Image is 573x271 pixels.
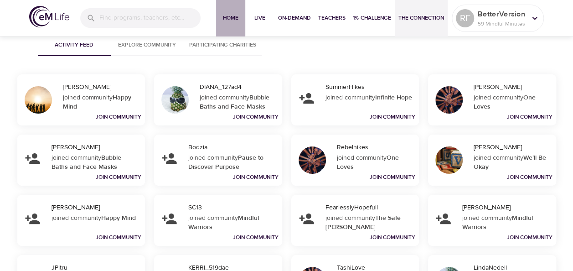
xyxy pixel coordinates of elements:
[325,203,416,212] div: FearlesslyHopefull
[375,94,412,102] strong: Infinite Hope
[456,9,474,27] div: RF
[249,13,271,23] span: Live
[233,113,279,120] a: Join Community
[507,234,552,241] a: Join Community
[370,173,415,181] a: Join Community
[43,40,105,50] span: Activity Feed
[233,234,279,241] a: Join Community
[200,93,276,111] div: joined community
[353,13,391,23] span: 1% Challenge
[325,83,416,92] div: SummerHikes
[52,154,121,171] strong: Bubble Baths and Face Masks
[101,214,136,222] strong: Happy Mind
[507,113,552,120] a: Join Community
[474,83,552,92] div: [PERSON_NAME]
[507,173,552,181] a: Join Community
[52,143,142,152] div: [PERSON_NAME]
[462,214,550,232] div: joined community
[278,13,311,23] span: On-Demand
[63,83,142,92] div: [PERSON_NAME]
[200,94,269,111] strong: Bubble Baths and Face Masks
[462,214,533,231] strong: Mindful Warriors
[462,203,552,212] div: [PERSON_NAME]
[233,173,279,181] a: Join Community
[52,203,142,212] div: [PERSON_NAME]
[474,153,550,172] div: joined community
[478,20,526,28] p: 59 Mindful Minutes
[474,94,536,111] strong: One Loves
[478,9,526,20] p: BetterVersion
[188,203,279,212] div: SC13
[474,143,552,152] div: [PERSON_NAME]
[325,214,401,231] strong: The Safe [PERSON_NAME]
[63,93,139,111] div: joined community
[318,13,346,23] span: Teachers
[63,94,131,111] strong: Happy Mind
[325,93,413,102] div: joined community
[337,143,416,152] div: Rebelhikes
[189,40,256,50] span: Participating Charities
[370,234,415,241] a: Join Community
[188,214,259,231] strong: Mindful Warriors
[52,153,139,172] div: joined community
[29,6,69,27] img: logo
[99,8,201,28] input: Find programs, teachers, etc...
[474,154,546,171] strong: We’ll Be Okay
[220,13,242,23] span: Home
[188,143,279,152] div: Bodzia
[325,214,413,232] div: joined community
[52,214,139,223] div: joined community
[337,154,399,171] strong: One Loves
[96,234,141,241] a: Join Community
[200,83,279,92] div: DIANA_127ad4
[188,153,276,172] div: joined community
[474,93,550,111] div: joined community
[370,113,415,120] a: Join Community
[116,40,178,50] span: Explore Community
[337,153,413,172] div: joined community
[96,173,141,181] a: Join Community
[96,113,141,120] a: Join Community
[188,154,263,171] strong: Pause to Discover Purpose
[188,214,276,232] div: joined community
[398,13,444,23] span: The Connection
